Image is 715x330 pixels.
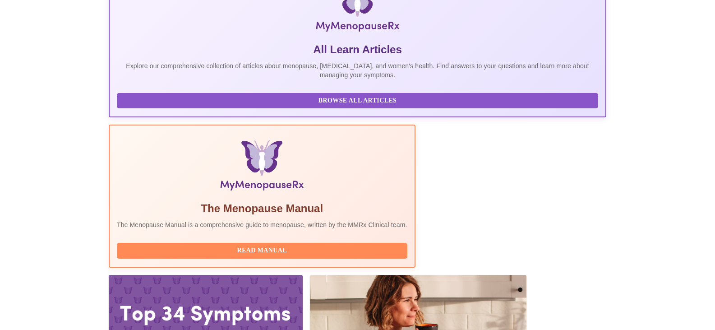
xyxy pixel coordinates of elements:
[117,246,410,254] a: Read Manual
[117,42,598,57] h5: All Learn Articles
[117,201,407,216] h5: The Menopause Manual
[126,245,398,256] span: Read Manual
[117,243,407,259] button: Read Manual
[117,220,407,229] p: The Menopause Manual is a comprehensive guide to menopause, written by the MMRx Clinical team.
[163,140,361,194] img: Menopause Manual
[126,95,589,107] span: Browse All Articles
[117,61,598,79] p: Explore our comprehensive collection of articles about menopause, [MEDICAL_DATA], and women's hea...
[117,96,600,104] a: Browse All Articles
[117,93,598,109] button: Browse All Articles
